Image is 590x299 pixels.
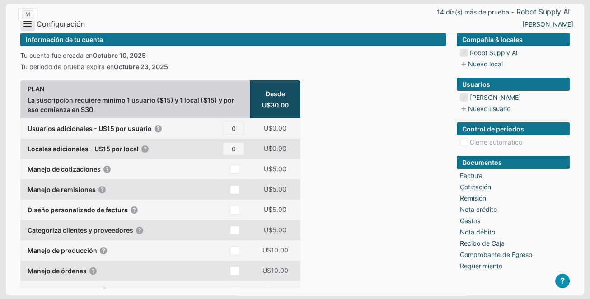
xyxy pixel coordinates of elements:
[20,17,35,31] button: Menu
[266,89,285,98] span: Desde
[28,164,101,174] b: Manejo de cotizaciones
[522,19,573,29] a: Maria Campias
[37,19,85,29] span: Configuración
[457,33,570,46] div: Compañía & locales
[135,226,144,235] i: Agrupa tus clientes y proveedores y obtén reportes por dichos grupos
[264,184,286,194] span: U$5.00
[470,48,518,57] a: Robot Supply AI
[20,51,446,60] div: Tu cuenta fue creada en
[103,165,112,174] i: Crea y envía cotizaciones y haz seguimiento hasta que se conviertan en facturas
[93,51,146,59] b: Octubre 10, 2025
[264,286,286,295] span: U$5.00
[22,10,33,19] i: M
[460,193,486,203] a: Remisión
[264,123,286,133] span: U$0.00
[460,171,482,180] a: Factura
[516,7,570,17] a: Robot Supply AI
[459,104,510,113] a: Nuevo usuario
[28,144,139,154] b: Locales adicionales - U$15 por local
[511,9,514,15] span: -
[20,62,446,71] div: Tu periodo de prueba expira en
[262,266,288,275] span: U$10.00
[460,238,505,248] a: Recibo de Caja
[99,246,108,255] i: Construye productos terminados con materiales y gestiona órdenes de producción
[154,124,163,133] i: Trabaja con tus empleados y asígnales distintos niveles de acceso y permisos.
[460,261,502,271] a: Requerimiento
[264,164,286,173] span: U$5.00
[98,185,107,194] i: Crea y envía remisiones y haz control de la entrega de tu mercancía
[264,144,286,153] span: U$0.00
[28,84,243,93] b: PLAN
[114,63,168,70] b: Octubre 23, 2025
[460,182,491,192] a: Cotización
[262,100,289,110] span: U$30.00
[457,122,570,135] div: Control de períodos
[264,225,286,234] span: U$5.00
[28,286,98,296] b: Manejo de vendedores
[28,205,128,215] b: Diseño personalizado de factura
[457,156,570,169] div: Documentos
[20,80,250,118] div: La suscripción requiere minimo 1 usuario ($15) y 1 local ($15) y por eso comienza en $30.
[437,7,509,17] a: 14 día(s) más de prueba
[460,216,480,225] a: Gastos
[130,206,139,215] i: Impacta a tus clientes con un diseño personalizado de factura en PDF. Más detalles sobre costos d...
[262,245,288,255] span: U$10.00
[264,205,286,214] span: U$5.00
[28,266,87,276] b: Manejo de órdenes
[28,185,96,194] b: Manejo de remisiones
[459,59,503,69] a: Nuevo local
[28,124,152,133] b: Usuarios adicionales - U$15 por usuario
[100,287,109,296] i: Asigna transacciones de ingresos a vendedores para obtener reportes por vendedor y calcular comis...
[140,145,150,154] i: Controla ingresos, gastos e inventario de varias sucursales o unidades de negocio.
[20,33,446,46] div: Información de tu cuenta
[470,93,521,102] a: [PERSON_NAME]
[555,274,570,288] button: ?
[460,227,495,237] a: Nota débito
[28,246,97,255] b: Manejo de producción
[89,266,98,276] i: Procesa múltiples órdenes rápidamente (despacharlas e imprimir las facturas en lotes)
[460,205,497,214] a: Nota crédito
[457,78,570,91] div: Usuarios
[28,225,133,235] b: Categoriza clientes y proveedores
[460,250,532,259] a: Comprobante de Egreso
